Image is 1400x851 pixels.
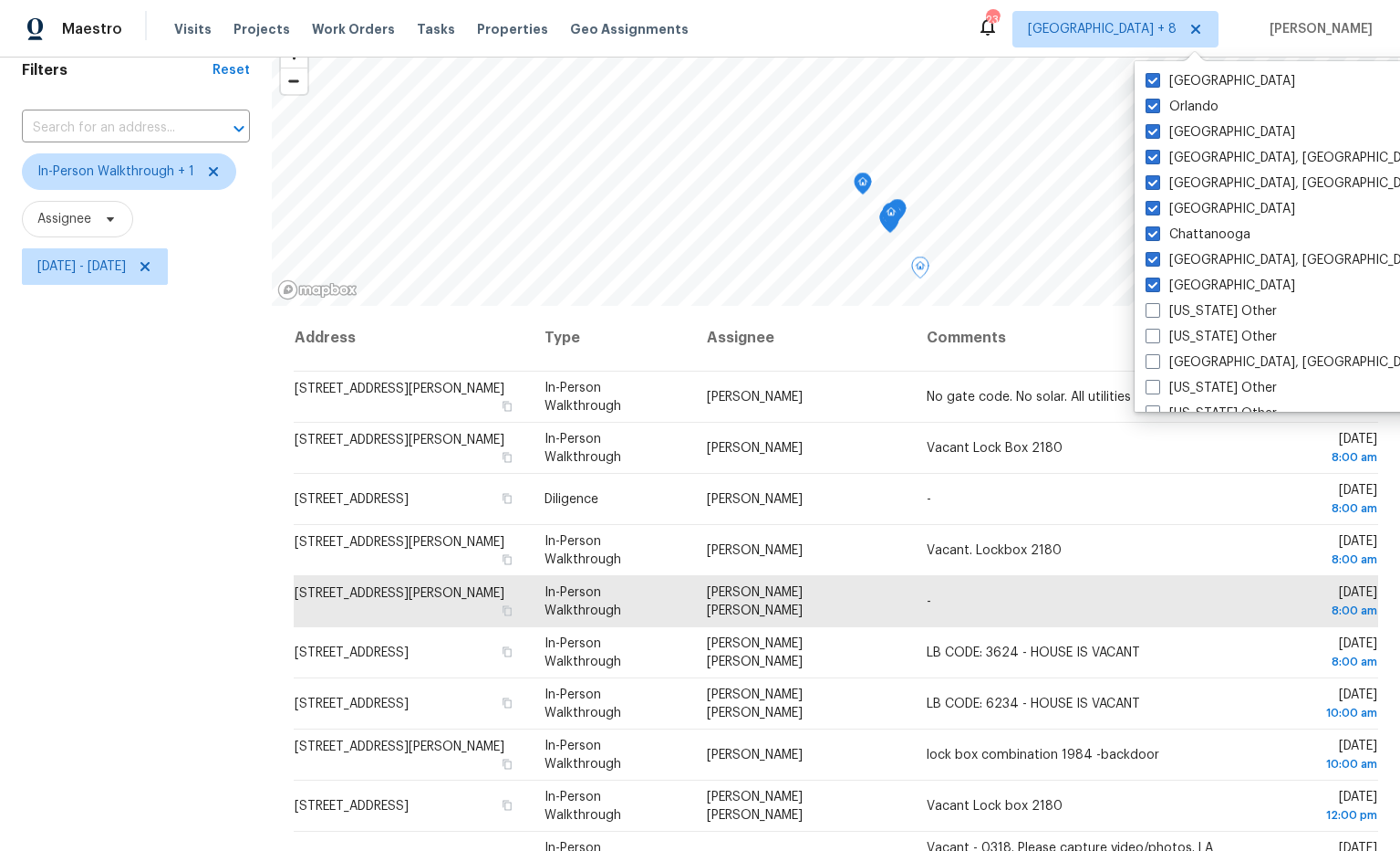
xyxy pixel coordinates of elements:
[477,20,548,38] span: Properties
[1252,740,1377,773] span: [DATE]
[499,490,515,507] button: Copy Address
[1252,448,1377,467] div: 8:00 am
[1028,20,1177,38] span: [GEOGRAPHIC_DATA] + 8
[530,305,693,372] th: Type
[213,61,250,79] div: Reset
[1146,226,1250,244] label: Chattanooga
[1252,433,1377,467] span: [DATE]
[37,163,194,181] span: In-Person Walkthrough + 1
[37,257,126,276] span: [DATE] - [DATE]
[1252,602,1377,620] div: 8:00 am
[1252,382,1377,415] span: [DATE]
[499,603,515,619] button: Copy Address
[927,646,1140,659] span: LB CODE: 3624 - HOUSE IS VACANT
[1252,755,1377,773] div: 10:00 am
[887,201,905,229] div: Map marker
[1252,791,1377,825] span: [DATE]
[277,279,358,300] a: Mapbox homepage
[295,800,409,813] span: [STREET_ADDRESS]
[927,442,1063,455] span: Vacant Lock Box 2180
[1146,404,1277,423] label: [US_STATE] Other
[911,257,929,285] div: Map marker
[1252,688,1377,722] span: [DATE]
[707,586,803,617] span: [PERSON_NAME] [PERSON_NAME]
[882,203,900,231] div: Map marker
[1252,499,1377,518] div: 8:00 am
[927,749,1159,762] span: lock box combination 1984 -backdoor
[544,740,621,771] span: In-Person Walkthrough
[295,698,409,710] span: [STREET_ADDRESS]
[1146,328,1277,346] label: [US_STATE] Other
[295,536,504,549] span: [STREET_ADDRESS][PERSON_NAME]
[281,68,307,94] button: Zoom out
[62,20,122,38] span: Maestro
[281,68,307,94] span: Zoom out
[544,688,621,720] span: In-Person Walkthrough
[912,305,1238,372] th: Comments
[1146,72,1295,90] label: [GEOGRAPHIC_DATA]
[927,698,1140,710] span: LB CODE: 6234 - HOUSE IS VACANT
[927,493,931,506] span: -
[1252,704,1377,722] div: 10:00 am
[854,173,872,201] div: Map marker
[927,391,1176,404] span: No gate code. No solar. All utilities are on.
[499,552,515,568] button: Copy Address
[1252,535,1377,569] span: [DATE]
[226,116,252,142] button: Open
[417,23,455,36] span: Tasks
[499,756,515,772] button: Copy Address
[1146,200,1295,218] label: [GEOGRAPHIC_DATA]
[499,644,515,660] button: Copy Address
[1252,806,1377,825] div: 12:00 pm
[499,695,515,711] button: Copy Address
[1252,484,1377,518] span: [DATE]
[927,595,931,608] span: -
[1146,277,1295,295] label: [GEOGRAPHIC_DATA]
[707,749,803,762] span: [PERSON_NAME]
[312,20,395,38] span: Work Orders
[1146,123,1295,142] label: [GEOGRAPHIC_DATA]
[707,791,803,822] span: [PERSON_NAME] [PERSON_NAME]
[1146,98,1219,116] label: Orlando
[1262,20,1373,38] span: [PERSON_NAME]
[927,544,1062,557] span: Vacant. Lockbox 2180
[295,434,504,447] span: [STREET_ADDRESS][PERSON_NAME]
[544,535,621,566] span: In-Person Walkthrough
[22,114,199,142] input: Search for an address...
[544,637,621,668] span: In-Person Walkthrough
[295,383,504,395] span: [STREET_ADDRESS][PERSON_NAME]
[986,11,999,29] div: 236
[499,797,515,814] button: Copy Address
[295,587,504,600] span: [STREET_ADDRESS][PERSON_NAME]
[883,205,901,234] div: Map marker
[707,493,803,506] span: [PERSON_NAME]
[544,791,621,822] span: In-Person Walkthrough
[544,433,621,464] span: In-Person Walkthrough
[707,544,803,557] span: [PERSON_NAME]
[22,61,213,79] h1: Filters
[544,586,621,617] span: In-Person Walkthrough
[707,637,803,668] span: [PERSON_NAME] [PERSON_NAME]
[272,32,1398,306] canvas: Map
[499,398,515,415] button: Copy Address
[499,449,515,466] button: Copy Address
[233,20,290,38] span: Projects
[692,305,912,372] th: Assignee
[295,741,504,753] span: [STREET_ADDRESS][PERSON_NAME]
[1252,586,1377,620] span: [DATE]
[1252,637,1377,671] span: [DATE]
[295,646,409,659] span: [STREET_ADDRESS]
[1252,397,1377,415] div: 8:00 am
[927,800,1063,813] span: Vacant Lock box 2180
[544,382,621,413] span: In-Person Walkthrough
[707,442,803,455] span: [PERSON_NAME]
[707,391,803,404] span: [PERSON_NAME]
[294,305,530,372] th: Address
[888,199,907,227] div: Map marker
[1252,653,1377,671] div: 8:00 am
[1146,302,1277,320] label: [US_STATE] Other
[295,493,409,506] span: [STREET_ADDRESS]
[1252,551,1377,569] div: 8:00 am
[174,20,212,38] span: Visits
[37,210,91,228] span: Assignee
